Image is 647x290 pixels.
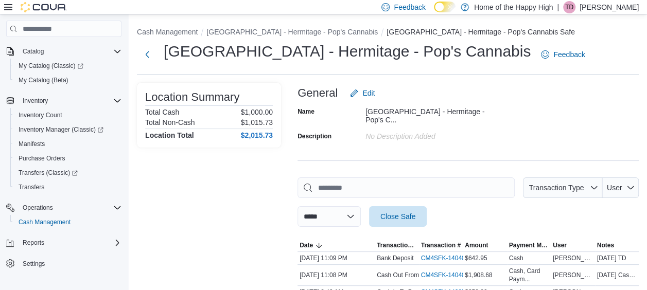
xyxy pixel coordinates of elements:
[241,108,273,116] p: $1,000.00
[19,154,65,162] span: Purchase Orders
[597,271,637,279] span: [DATE] Cash:+1.91 Deposit:642.95 TD
[206,28,378,36] button: [GEOGRAPHIC_DATA] - Hermitage - Pop's Cannabis
[2,256,126,271] button: Settings
[2,201,126,215] button: Operations
[14,167,121,179] span: Transfers (Classic)
[14,167,82,179] a: Transfers (Classic)
[19,169,78,177] span: Transfers (Classic)
[465,254,487,262] span: $642.95
[14,181,121,193] span: Transfers
[298,252,375,264] div: [DATE] 11:09 PM
[523,177,602,198] button: Transaction Type
[298,107,314,116] label: Name
[14,123,121,136] span: Inventory Manager (Classic)
[2,44,126,59] button: Catalog
[241,118,273,126] p: $1,015.73
[362,88,375,98] span: Edit
[21,2,67,12] img: Cova
[10,151,126,166] button: Purchase Orders
[369,206,427,227] button: Close Safe
[10,73,126,87] button: My Catalog (Beta)
[2,94,126,108] button: Inventory
[553,271,593,279] span: [PERSON_NAME]
[298,269,375,281] div: [DATE] 11:08 PM
[377,241,417,249] span: Transaction Type
[19,95,121,107] span: Inventory
[145,108,179,116] h6: Total Cash
[14,216,121,228] span: Cash Management
[380,211,415,222] span: Close Safe
[10,122,126,137] a: Inventory Manager (Classic)
[346,83,379,103] button: Edit
[553,254,593,262] span: [PERSON_NAME]
[23,239,44,247] span: Reports
[19,202,121,214] span: Operations
[10,215,126,229] button: Cash Management
[14,152,69,165] a: Purchase Orders
[14,138,49,150] a: Manifests
[597,254,626,262] span: [DATE] TD
[14,109,121,121] span: Inventory Count
[375,239,419,251] button: Transaction Type
[421,254,480,262] a: CM4SFK-1404051External link
[19,202,57,214] button: Operations
[394,2,425,12] span: Feedback
[10,108,126,122] button: Inventory Count
[10,180,126,194] button: Transfers
[597,241,614,249] span: Notes
[19,258,49,270] a: Settings
[553,241,567,249] span: User
[434,12,434,13] span: Dark Mode
[365,128,503,140] div: No Description added
[507,239,551,251] button: Payment Methods
[595,239,639,251] button: Notes
[14,216,75,228] a: Cash Management
[164,41,531,62] h1: [GEOGRAPHIC_DATA] - Hermitage - Pop's Cannabis
[19,140,45,148] span: Manifests
[14,74,73,86] a: My Catalog (Beta)
[10,59,126,73] a: My Catalog (Classic)
[377,271,463,279] p: Cash Out From Drawer (POS1)
[19,218,71,226] span: Cash Management
[14,60,121,72] span: My Catalog (Classic)
[137,28,198,36] button: Cash Management
[563,1,575,13] div: Tia Deslaurier
[145,118,195,126] h6: Total Non-Cash
[551,239,595,251] button: User
[377,254,413,262] p: Bank Deposit
[509,254,523,262] div: Cash
[19,45,48,58] button: Catalog
[421,241,461,249] span: Transaction #
[463,239,507,251] button: Amount
[509,241,549,249] span: Payment Methods
[580,1,639,13] p: [PERSON_NAME]
[298,87,338,99] h3: General
[19,125,103,134] span: Inventory Manager (Classic)
[145,131,194,139] h4: Location Total
[10,166,126,180] a: Transfers (Classic)
[14,181,48,193] a: Transfers
[553,49,585,60] span: Feedback
[19,45,121,58] span: Catalog
[14,74,121,86] span: My Catalog (Beta)
[19,76,68,84] span: My Catalog (Beta)
[14,60,88,72] a: My Catalog (Classic)
[607,184,622,192] span: User
[298,132,331,140] label: Description
[137,27,639,39] nav: An example of EuiBreadcrumbs
[19,62,83,70] span: My Catalog (Classic)
[10,137,126,151] button: Manifests
[474,1,553,13] p: Home of the Happy High
[557,1,559,13] p: |
[529,184,584,192] span: Transaction Type
[14,123,108,136] a: Inventory Manager (Classic)
[23,97,48,105] span: Inventory
[19,183,44,191] span: Transfers
[19,95,52,107] button: Inventory
[23,204,53,212] span: Operations
[419,239,463,251] button: Transaction #
[365,103,503,124] div: [GEOGRAPHIC_DATA] - Hermitage - Pop's C...
[19,257,121,270] span: Settings
[509,267,549,283] div: Cash, Card Paym...
[537,44,589,65] a: Feedback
